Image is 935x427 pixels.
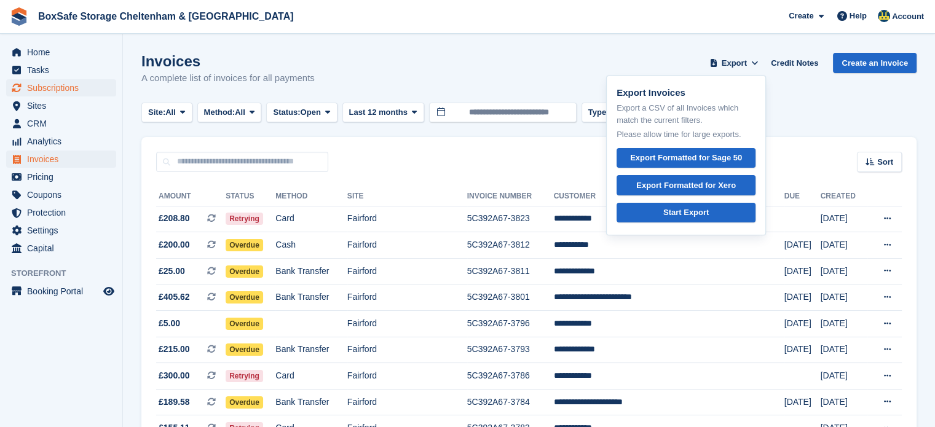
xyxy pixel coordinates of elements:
td: Fairford [347,363,467,390]
td: [DATE] [821,258,867,284]
span: £208.80 [159,212,190,225]
span: Retrying [226,213,263,225]
td: 5C392A67-3811 [467,258,554,284]
span: Pricing [27,168,101,186]
td: Bank Transfer [275,284,347,311]
p: A complete list of invoices for all payments [141,71,315,85]
span: Site: [148,106,165,119]
span: £405.62 [159,291,190,304]
div: Export Formatted for Sage 50 [630,152,742,164]
span: Account [892,10,924,23]
h1: Invoices [141,53,315,69]
a: Preview store [101,284,116,299]
th: Method [275,187,347,206]
td: [DATE] [784,311,821,337]
td: Bank Transfer [275,337,347,363]
td: [DATE] [784,337,821,363]
span: Export [722,57,747,69]
p: Please allow time for large exports. [617,128,755,141]
a: BoxSafe Storage Cheltenham & [GEOGRAPHIC_DATA] [33,6,298,26]
button: Type: All [582,103,636,123]
td: [DATE] [821,232,867,259]
a: menu [6,283,116,300]
a: menu [6,97,116,114]
div: Start Export [663,206,709,219]
a: Credit Notes [766,53,823,73]
td: Card [275,206,347,232]
span: Settings [27,222,101,239]
td: [DATE] [784,258,821,284]
span: Sites [27,97,101,114]
a: menu [6,240,116,257]
span: Last 12 months [349,106,408,119]
span: Retrying [226,370,263,382]
button: Status: Open [266,103,337,123]
span: All [235,106,245,119]
td: 5C392A67-3796 [467,311,554,337]
td: Fairford [347,258,467,284]
span: Overdue [226,396,263,409]
span: CRM [27,115,101,132]
a: menu [6,222,116,239]
td: [DATE] [821,311,867,337]
td: Fairford [347,232,467,259]
td: 5C392A67-3823 [467,206,554,232]
span: Analytics [27,133,101,150]
td: Bank Transfer [275,389,347,415]
td: 5C392A67-3801 [467,284,554,311]
td: [DATE] [784,389,821,415]
td: [DATE] [821,363,867,390]
img: stora-icon-8386f47178a22dfd0bd8f6a31ec36ba5ce8667c1dd55bd0f319d3a0aa187defe.svg [10,7,28,26]
td: Fairford [347,284,467,311]
span: Method: [204,106,235,119]
span: £25.00 [159,265,185,278]
span: Help [850,10,867,22]
th: Invoice Number [467,187,554,206]
span: Booking Portal [27,283,101,300]
a: menu [6,186,116,203]
td: [DATE] [821,337,867,363]
span: Sort [877,156,893,168]
a: menu [6,133,116,150]
th: Site [347,187,467,206]
span: £5.00 [159,317,180,330]
td: Fairford [347,337,467,363]
td: [DATE] [784,284,821,311]
span: £189.58 [159,396,190,409]
td: 5C392A67-3786 [467,363,554,390]
a: Create an Invoice [833,53,917,73]
td: Fairford [347,389,467,415]
button: Export [707,53,761,73]
a: menu [6,151,116,168]
a: menu [6,168,116,186]
td: Fairford [347,311,467,337]
span: Protection [27,204,101,221]
span: Capital [27,240,101,257]
span: Coupons [27,186,101,203]
td: [DATE] [821,206,867,232]
a: menu [6,115,116,132]
td: [DATE] [821,284,867,311]
td: Card [275,363,347,390]
span: Overdue [226,291,263,304]
td: Bank Transfer [275,258,347,284]
th: Status [226,187,275,206]
span: Home [27,44,101,61]
td: 5C392A67-3793 [467,337,554,363]
span: Invoices [27,151,101,168]
span: Overdue [226,318,263,330]
span: Subscriptions [27,79,101,96]
a: menu [6,61,116,79]
td: Fairford [347,206,467,232]
td: [DATE] [821,389,867,415]
span: Storefront [11,267,122,280]
span: Overdue [226,239,263,251]
td: [DATE] [784,232,821,259]
a: menu [6,44,116,61]
td: 5C392A67-3812 [467,232,554,259]
div: Export Formatted for Xero [636,179,736,192]
td: 5C392A67-3784 [467,389,554,415]
button: Last 12 months [342,103,424,123]
span: Overdue [226,265,263,278]
th: Created [821,187,867,206]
